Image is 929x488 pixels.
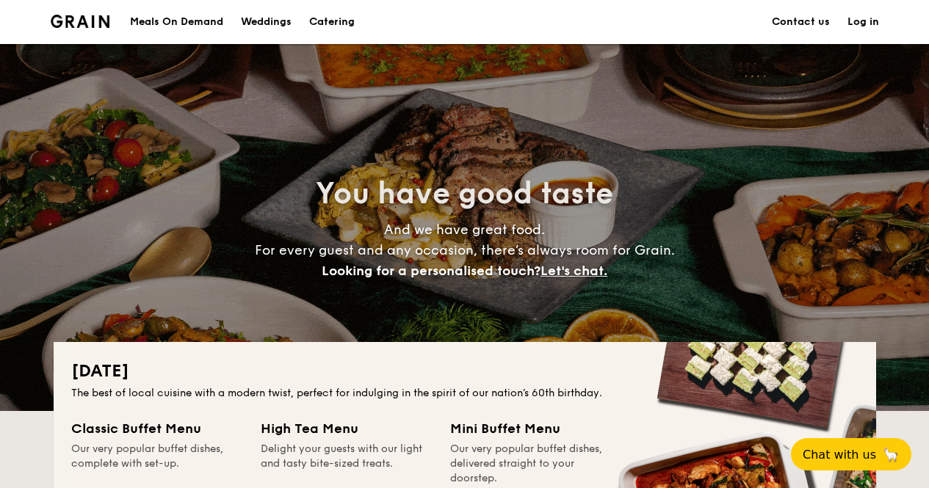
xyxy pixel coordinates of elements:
[71,386,858,401] div: The best of local cuisine with a modern twist, perfect for indulging in the spirit of our nation’...
[450,442,622,486] div: Our very popular buffet dishes, delivered straight to your doorstep.
[322,263,541,279] span: Looking for a personalised touch?
[71,442,243,486] div: Our very popular buffet dishes, complete with set-up.
[316,176,613,211] span: You have good taste
[803,448,876,462] span: Chat with us
[261,442,433,486] div: Delight your guests with our light and tasty bite-sized treats.
[450,418,622,439] div: Mini Buffet Menu
[51,15,110,28] a: Logotype
[882,446,900,463] span: 🦙
[261,418,433,439] div: High Tea Menu
[791,438,911,470] button: Chat with us🦙
[541,263,607,279] span: Let's chat.
[71,360,858,383] h2: [DATE]
[71,418,243,439] div: Classic Buffet Menu
[255,222,675,279] span: And we have great food. For every guest and any occasion, there’s always room for Grain.
[51,15,110,28] img: Grain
